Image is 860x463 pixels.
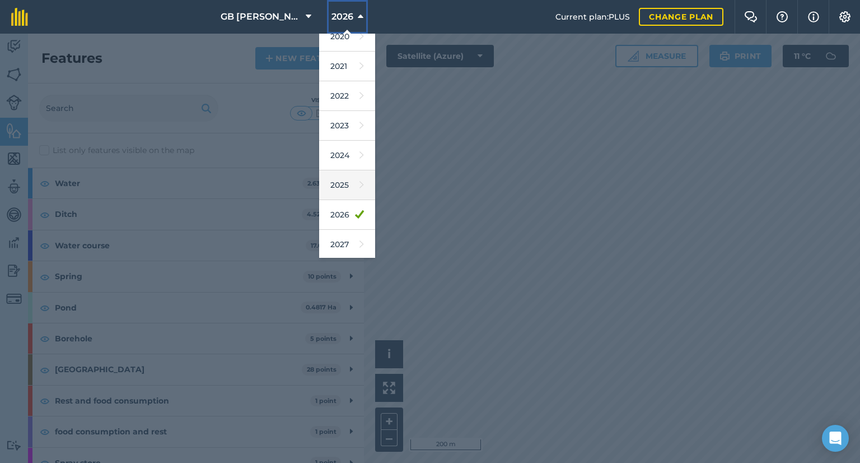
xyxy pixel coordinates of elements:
[319,111,375,141] a: 2023
[319,230,375,260] a: 2027
[639,8,723,26] a: Change plan
[319,22,375,52] a: 2020
[11,8,28,26] img: fieldmargin Logo
[555,11,630,23] span: Current plan : PLUS
[319,81,375,111] a: 2022
[838,11,852,22] img: A cog icon
[319,200,375,230] a: 2026
[319,141,375,170] a: 2024
[221,10,301,24] span: GB [PERSON_NAME] Farms
[331,10,353,24] span: 2026
[822,425,849,452] div: Open Intercom Messenger
[319,52,375,81] a: 2021
[744,11,758,22] img: Two speech bubbles overlapping with the left bubble in the forefront
[319,170,375,200] a: 2025
[808,10,819,24] img: svg+xml;base64,PHN2ZyB4bWxucz0iaHR0cDovL3d3dy53My5vcmcvMjAwMC9zdmciIHdpZHRoPSIxNyIgaGVpZ2h0PSIxNy...
[775,11,789,22] img: A question mark icon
